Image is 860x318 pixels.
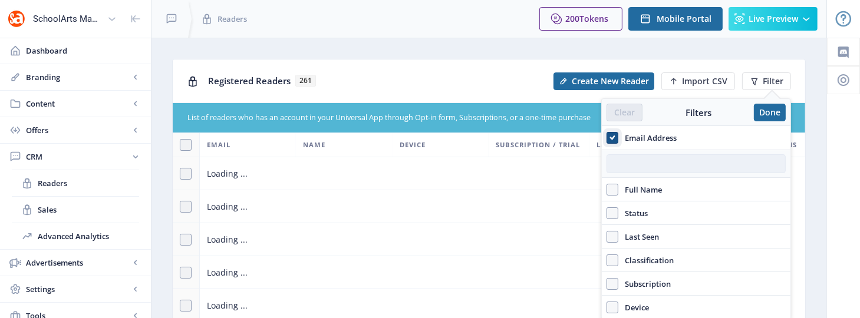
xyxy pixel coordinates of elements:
span: Readers [218,13,247,25]
button: Mobile Portal [628,7,723,31]
div: Filters [642,107,754,118]
span: 261 [295,75,316,87]
a: New page [546,72,654,90]
button: Clear [607,104,642,121]
span: Classification [618,253,674,267]
span: Subscription / Trial [496,138,580,152]
span: Device [618,300,649,314]
span: Email Address [618,131,677,145]
span: Name [303,138,325,152]
td: Loading ... [200,256,680,289]
span: Registered Readers [208,75,291,87]
span: Branding [26,71,130,83]
span: Settings [26,283,130,295]
span: Readers [38,177,139,189]
div: SchoolArts Magazine [33,6,103,32]
span: Full Name [618,183,662,197]
a: Advanced Analytics [12,223,139,249]
span: Filter [763,77,783,86]
span: Create New Reader [572,77,649,86]
span: Mobile Portal [657,14,711,24]
td: Loading ... [200,223,680,256]
button: Done [754,104,786,121]
a: Readers [12,170,139,196]
img: properties.app_icon.png [7,9,26,28]
span: Live Preview [749,14,798,24]
button: Live Preview [729,7,818,31]
button: Create New Reader [553,72,654,90]
span: Sales [38,204,139,216]
span: Email [207,138,230,152]
span: Last Seen [597,138,635,152]
span: Device [400,138,426,152]
span: CRM [26,151,130,163]
span: Advertisements [26,257,130,269]
span: Content [26,98,130,110]
span: Advanced Analytics [38,230,139,242]
span: Status [618,206,648,220]
span: Dashboard [26,45,141,57]
button: 200Tokens [539,7,622,31]
a: New page [654,72,735,90]
button: Import CSV [661,72,735,90]
button: Filter [742,72,791,90]
span: Last Seen [618,230,659,244]
span: Tokens [579,13,608,24]
div: List of readers who has an account in your Universal App through Opt-in form, Subscriptions, or a... [187,112,720,124]
span: Offers [26,124,130,136]
td: Loading ... [200,190,680,223]
span: Subscription [618,277,671,291]
a: Sales [12,197,139,223]
span: Import CSV [682,77,727,86]
td: Loading ... [200,157,680,190]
